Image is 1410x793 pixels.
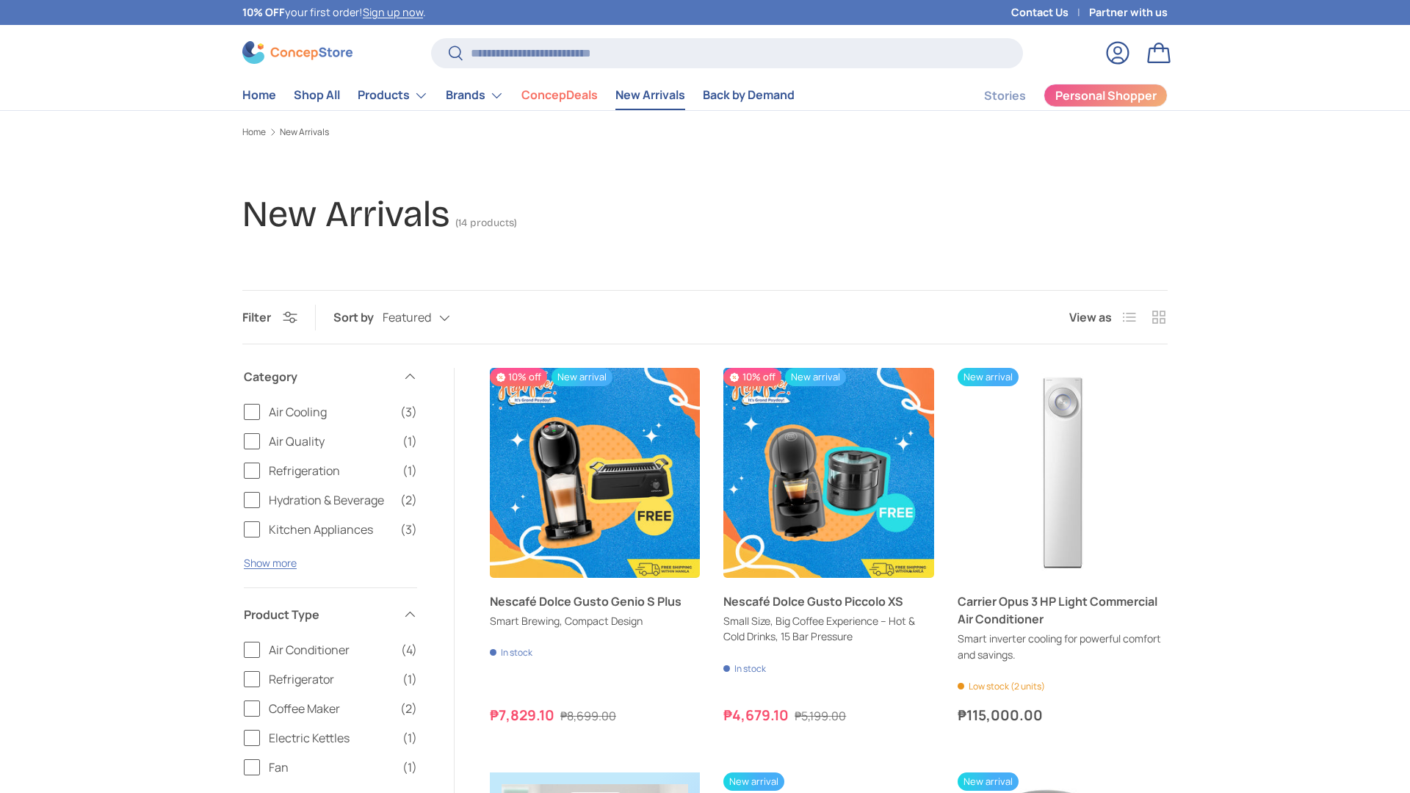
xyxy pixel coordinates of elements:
[703,81,795,109] a: Back by Demand
[785,368,846,386] span: New arrival
[552,368,612,386] span: New arrival
[402,729,417,747] span: (1)
[242,4,426,21] p: your first order! .
[269,521,391,538] span: Kitchen Appliances
[949,81,1168,110] nav: Secondary
[383,305,480,331] button: Featured
[490,368,700,578] a: Nescafé Dolce Gusto Genio S Plus
[242,5,285,19] strong: 10% OFF
[383,311,431,325] span: Featured
[244,350,417,403] summary: Category
[455,217,517,229] span: (14 products)
[723,772,784,791] span: New arrival
[1044,84,1168,107] a: Personal Shopper
[1089,4,1168,21] a: Partner with us
[242,126,1168,139] nav: Breadcrumbs
[244,556,297,570] button: Show more
[349,81,437,110] summary: Products
[242,192,449,236] h1: New Arrivals
[402,432,417,450] span: (1)
[244,606,394,623] span: Product Type
[333,308,383,326] label: Sort by
[242,128,266,137] a: Home
[242,81,276,109] a: Home
[1011,4,1089,21] a: Contact Us
[294,81,340,109] a: Shop All
[723,368,781,386] span: 10% off
[242,41,352,64] img: ConcepStore
[1069,308,1112,326] span: View as
[242,309,297,325] button: Filter
[269,491,391,509] span: Hydration & Beverage
[402,670,417,688] span: (1)
[244,588,417,641] summary: Product Type
[280,128,329,137] a: New Arrivals
[358,81,428,110] a: Products
[958,593,1168,628] a: Carrier Opus 3 HP Light Commercial Air Conditioner
[242,309,271,325] span: Filter
[400,403,417,421] span: (3)
[521,81,598,109] a: ConcepDeals
[269,641,392,659] span: Air Conditioner
[958,368,1168,578] img: https://concepstore.ph/products/carrier-opus-3-hp-light-commercial-air-conditioner
[242,81,795,110] nav: Primary
[437,81,513,110] summary: Brands
[269,403,391,421] span: Air Cooling
[269,670,394,688] span: Refrigerator
[400,521,417,538] span: (3)
[363,5,423,19] a: Sign up now
[490,593,700,610] a: Nescafé Dolce Gusto Genio S Plus
[723,593,933,610] a: Nescafé Dolce Gusto Piccolo XS
[1055,90,1157,101] span: Personal Shopper
[269,729,394,747] span: Electric Kettles
[402,462,417,479] span: (1)
[269,462,394,479] span: Refrigeration
[401,641,417,659] span: (4)
[958,368,1019,386] span: New arrival
[269,700,391,717] span: Coffee Maker
[402,758,417,776] span: (1)
[269,432,394,450] span: Air Quality
[269,758,394,776] span: Fan
[958,772,1019,791] span: New arrival
[723,368,933,578] a: Nescafé Dolce Gusto Piccolo XS
[400,491,417,509] span: (2)
[400,700,417,717] span: (2)
[984,82,1026,110] a: Stories
[244,368,394,385] span: Category
[490,368,547,386] span: 10% off
[615,81,685,109] a: New Arrivals
[446,81,504,110] a: Brands
[958,368,1168,578] a: Carrier Opus 3 HP Light Commercial Air Conditioner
